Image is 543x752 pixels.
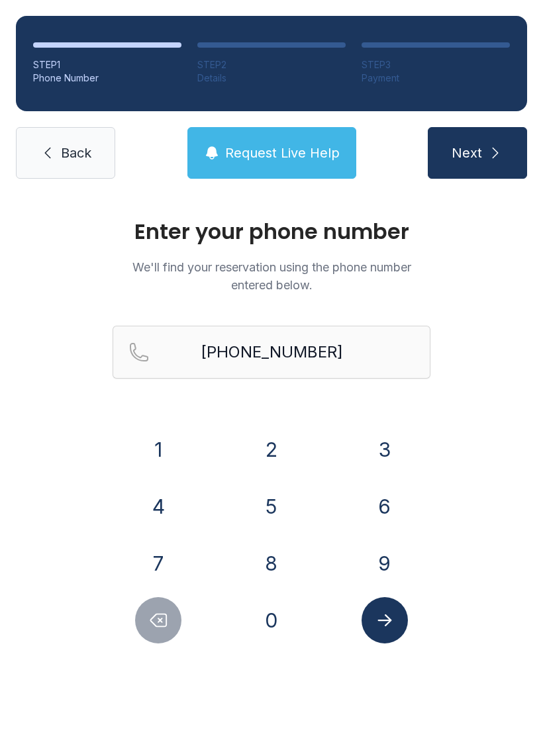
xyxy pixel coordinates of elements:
div: Phone Number [33,71,181,85]
div: STEP 1 [33,58,181,71]
button: Delete number [135,597,181,643]
span: Next [452,144,482,162]
button: 2 [248,426,295,473]
button: 3 [362,426,408,473]
h1: Enter your phone number [113,221,430,242]
button: 7 [135,540,181,587]
button: 6 [362,483,408,530]
button: Submit lookup form [362,597,408,643]
button: 0 [248,597,295,643]
div: STEP 3 [362,58,510,71]
div: Payment [362,71,510,85]
button: 5 [248,483,295,530]
button: 8 [248,540,295,587]
span: Request Live Help [225,144,340,162]
p: We'll find your reservation using the phone number entered below. [113,258,430,294]
button: 9 [362,540,408,587]
div: STEP 2 [197,58,346,71]
button: 4 [135,483,181,530]
span: Back [61,144,91,162]
input: Reservation phone number [113,326,430,379]
button: 1 [135,426,181,473]
div: Details [197,71,346,85]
